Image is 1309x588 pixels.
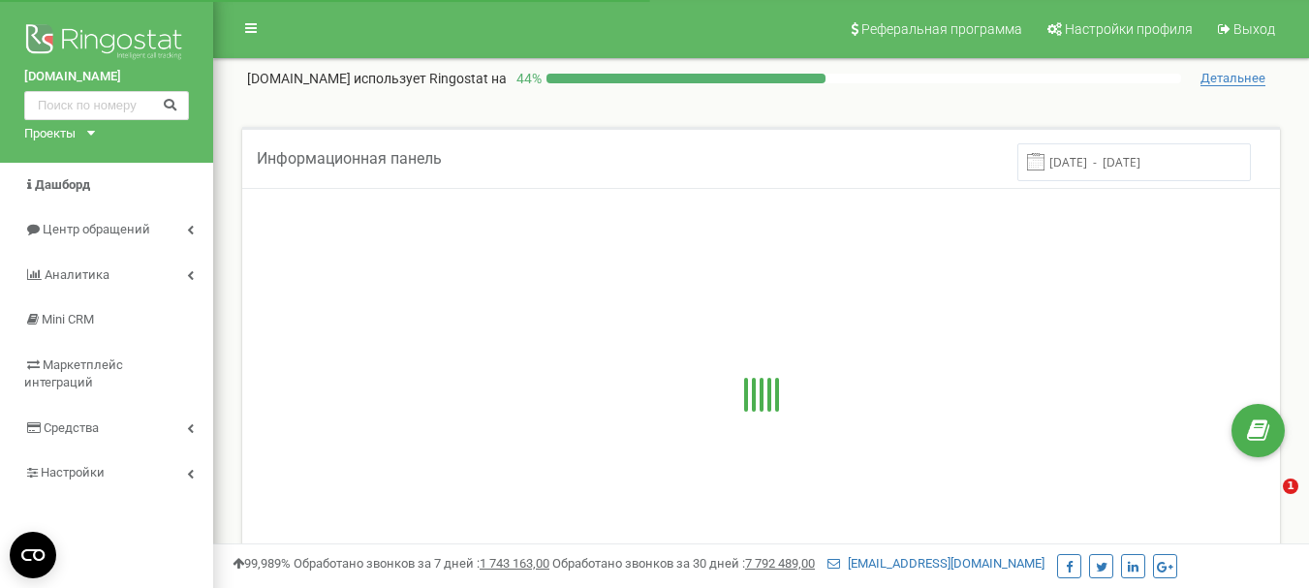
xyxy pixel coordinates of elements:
[247,69,507,88] p: [DOMAIN_NAME]
[24,68,189,86] a: [DOMAIN_NAME]
[294,556,549,571] span: Обработано звонков за 7 дней :
[257,149,442,168] span: Информационная панель
[43,222,150,236] span: Центр обращений
[24,91,189,120] input: Поиск по номеру
[1233,21,1275,37] span: Выход
[42,312,94,326] span: Mini CRM
[41,465,105,480] span: Настройки
[552,556,815,571] span: Обработано звонков за 30 дней :
[24,357,123,390] span: Маркетплейс интеграций
[24,125,76,143] div: Проекты
[1200,71,1265,86] span: Детальнее
[35,177,90,192] span: Дашборд
[507,69,546,88] p: 44 %
[1243,479,1290,525] iframe: Intercom live chat
[1065,21,1193,37] span: Настройки профиля
[827,556,1044,571] a: [EMAIL_ADDRESS][DOMAIN_NAME]
[24,19,189,68] img: Ringostat logo
[861,21,1022,37] span: Реферальная программа
[354,71,507,86] span: использует Ringostat на
[480,556,549,571] u: 1 743 163,00
[10,532,56,578] button: Open CMP widget
[44,420,99,435] span: Средства
[1283,479,1298,494] span: 1
[233,556,291,571] span: 99,989%
[45,267,109,282] span: Аналитика
[745,556,815,571] u: 7 792 489,00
